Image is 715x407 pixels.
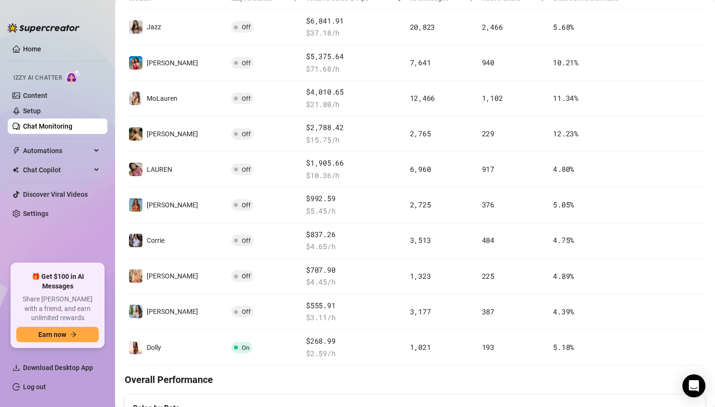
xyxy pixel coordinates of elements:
span: 917 [482,164,494,174]
span: Off [242,166,251,173]
span: 10.21 % [553,58,578,67]
a: Settings [23,210,48,217]
span: 4.75 % [553,235,574,245]
span: $992.59 [306,193,402,204]
img: Corrie [129,234,142,247]
span: $ 10.36 /h [306,170,402,181]
span: Dolly [147,344,161,351]
img: Rebecca [129,198,142,212]
span: $ 3.11 /h [306,312,402,323]
span: 5.18 % [553,342,574,352]
button: Earn nowarrow-right [16,327,99,342]
span: [PERSON_NAME] [147,130,198,138]
div: Open Intercom Messenger [682,374,705,397]
span: 6,960 [410,164,431,174]
span: $4,010.65 [306,86,402,98]
span: 225 [482,271,494,281]
span: Corrie [147,237,164,244]
img: Chat Copilot [12,167,19,173]
span: 2,765 [410,129,431,138]
span: $ 37.18 /h [306,27,402,39]
span: $ 4.45 /h [306,276,402,288]
span: 🎁 Get $100 in AI Messages [16,272,99,291]
span: 1,102 [482,93,503,103]
span: arrow-right [70,331,77,338]
span: $ 2.59 /h [306,348,402,359]
span: 5.05 % [553,200,574,209]
a: Chat Monitoring [23,122,72,130]
span: 20,823 [410,22,435,32]
span: 376 [482,200,494,209]
span: Off [242,60,251,67]
span: [PERSON_NAME] [147,201,198,209]
span: $6,841.91 [306,15,402,27]
span: 193 [482,342,494,352]
span: Automations [23,143,91,158]
span: Off [242,24,251,31]
span: Off [242,273,251,280]
span: download [12,364,20,371]
span: 12.23 % [553,129,578,138]
span: ️‍LAUREN [147,166,172,173]
img: AI Chatter [66,70,81,84]
span: 4.39 % [553,307,574,316]
span: Off [242,308,251,315]
img: ️‍LAUREN [129,163,142,176]
span: 2,466 [482,22,503,32]
span: 4.89 % [553,271,574,281]
span: 12,466 [410,93,435,103]
span: 1,323 [410,271,431,281]
img: ANGI [129,127,142,141]
span: $707.90 [306,264,402,276]
span: $ 15.75 /h [306,134,402,146]
img: Dolly [129,341,142,354]
img: logo-BBDzfeDw.svg [8,23,80,33]
span: Off [242,95,251,102]
span: $ 5.45 /h [306,205,402,217]
img: Ana [129,56,142,70]
span: 229 [482,129,494,138]
span: 4.80 % [553,164,574,174]
span: 940 [482,58,494,67]
span: 3,177 [410,307,431,316]
img: Jazz [129,20,142,34]
span: 3,513 [410,235,431,245]
a: Log out [23,383,46,391]
a: Content [23,92,47,99]
span: $555.91 [306,300,402,311]
span: $2,788.42 [306,122,402,133]
a: Home [23,45,41,53]
span: 7,641 [410,58,431,67]
span: [PERSON_NAME] [147,272,198,280]
span: [PERSON_NAME] [147,308,198,315]
span: Off [242,131,251,138]
span: $5,375.64 [306,51,402,62]
span: On [242,344,249,351]
img: Anthia [129,269,142,283]
span: 387 [482,307,494,316]
span: $268.99 [306,335,402,347]
span: 11.34 % [553,93,578,103]
span: Share [PERSON_NAME] with a friend, and earn unlimited rewards [16,295,99,323]
span: Jazz [147,23,161,31]
span: 2,725 [410,200,431,209]
span: $ 4.65 /h [306,241,402,252]
h4: Overall Performance [125,373,705,386]
span: $ 71.68 /h [306,63,402,75]
span: 5.68 % [553,22,574,32]
img: Gracie [129,305,142,318]
span: $ 21.80 /h [306,99,402,110]
span: Off [242,237,251,244]
span: Chat Copilot [23,162,91,178]
span: Off [242,202,251,209]
span: [PERSON_NAME] [147,59,198,67]
img: MoLauren [129,92,142,105]
span: Earn now [38,331,66,338]
span: MoLauren [147,95,177,102]
a: Discover Viral Videos [23,191,88,198]
span: $837.26 [306,229,402,240]
span: 1,021 [410,342,431,352]
span: thunderbolt [12,147,20,155]
a: Setup [23,107,41,115]
span: Izzy AI Chatter [13,73,62,83]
